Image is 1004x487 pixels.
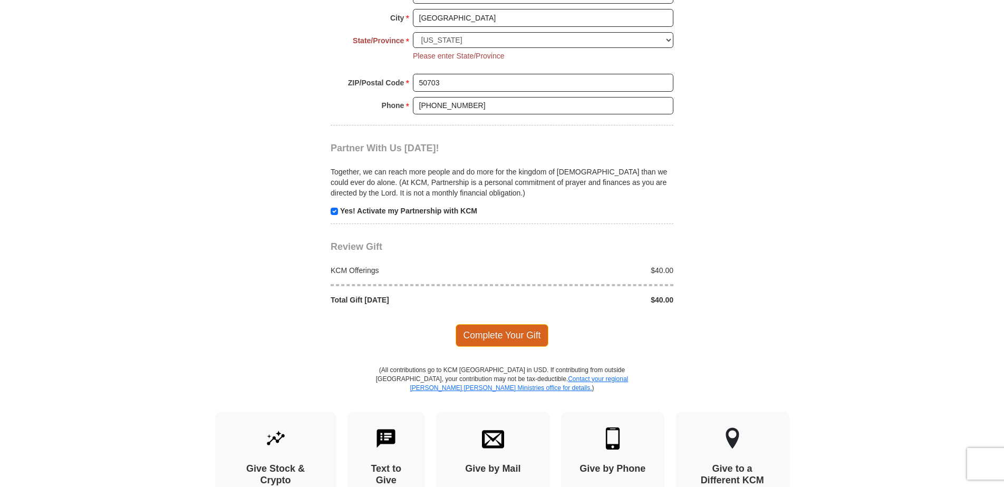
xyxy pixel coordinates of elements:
[234,463,318,486] h4: Give Stock & Crypto
[340,207,477,215] strong: Yes! Activate my Partnership with KCM
[725,427,740,450] img: other-region
[580,463,646,475] h4: Give by Phone
[325,265,503,276] div: KCM Offerings
[348,75,404,90] strong: ZIP/Postal Code
[455,463,532,475] h4: Give by Mail
[331,241,382,252] span: Review Gift
[265,427,287,450] img: give-by-stock.svg
[331,167,673,198] p: Together, we can reach more people and do more for the kingdom of [DEMOGRAPHIC_DATA] than we coul...
[366,463,407,486] h4: Text to Give
[375,366,629,412] p: (All contributions go to KCM [GEOGRAPHIC_DATA] in USD. If contributing from outside [GEOGRAPHIC_D...
[410,375,628,392] a: Contact your regional [PERSON_NAME] [PERSON_NAME] Ministries office for details.
[482,427,504,450] img: envelope.svg
[353,33,404,48] strong: State/Province
[413,51,505,61] li: Please enter State/Province
[502,295,679,305] div: $40.00
[456,324,549,346] span: Complete Your Gift
[325,295,503,305] div: Total Gift [DATE]
[382,98,404,113] strong: Phone
[602,427,624,450] img: mobile.svg
[375,427,397,450] img: text-to-give.svg
[331,143,439,153] span: Partner With Us [DATE]!
[390,11,404,25] strong: City
[502,265,679,276] div: $40.00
